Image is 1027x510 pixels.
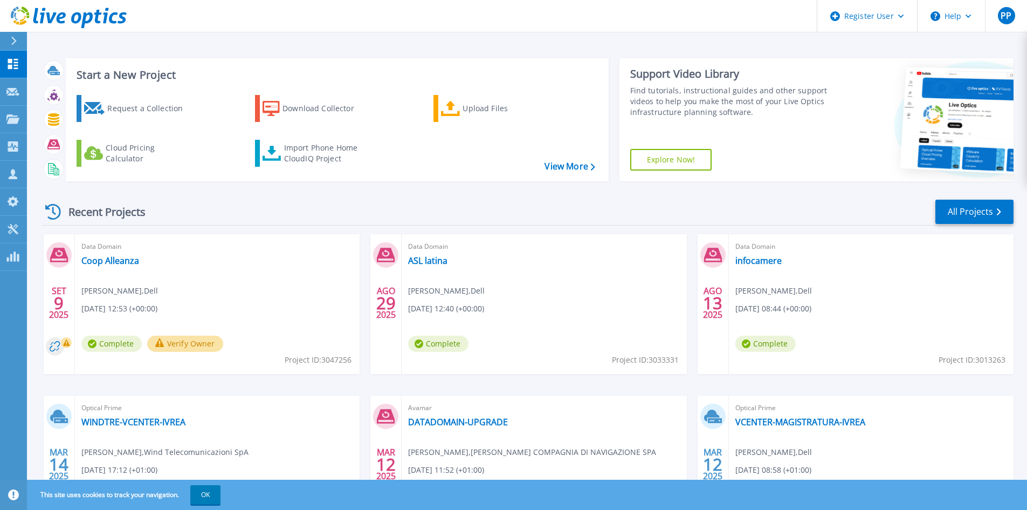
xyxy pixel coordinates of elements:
[408,336,468,352] span: Complete
[735,303,811,315] span: [DATE] 08:44 (+00:00)
[81,255,139,266] a: Coop Alleanza
[735,285,812,297] span: [PERSON_NAME] , Dell
[735,446,812,458] span: [PERSON_NAME] , Dell
[255,95,375,122] a: Download Collector
[408,303,484,315] span: [DATE] 12:40 (+00:00)
[735,417,865,427] a: VCENTER-MAGISTRATURA-IVREA
[49,283,69,323] div: SET 2025
[49,445,69,484] div: MAR 2025
[376,445,396,484] div: MAR 2025
[282,98,369,119] div: Download Collector
[735,402,1007,414] span: Optical Prime
[284,142,368,164] div: Import Phone Home CloudIQ Project
[735,255,782,266] a: infocamere
[81,285,158,297] span: [PERSON_NAME] , Dell
[630,67,831,81] div: Support Video Library
[81,417,185,427] a: WINDTRE-VCENTER-IVREA
[735,241,1007,253] span: Data Domain
[703,460,722,469] span: 12
[703,298,722,308] span: 13
[702,283,723,323] div: AGO 2025
[81,303,157,315] span: [DATE] 12:53 (+00:00)
[77,69,595,81] h3: Start a New Project
[544,161,595,172] a: View More
[77,140,197,167] a: Cloud Pricing Calculator
[612,354,679,366] span: Project ID: 3033331
[408,241,680,253] span: Data Domain
[935,200,1014,224] a: All Projects
[1001,11,1011,20] span: PP
[376,283,396,323] div: AGO 2025
[285,354,351,366] span: Project ID: 3047256
[408,446,656,458] span: [PERSON_NAME] , [PERSON_NAME] COMPAGNIA DI NAVIGAZIONE SPA
[49,460,68,469] span: 14
[735,336,796,352] span: Complete
[376,298,396,308] span: 29
[408,402,680,414] span: Avamar
[81,241,353,253] span: Data Domain
[81,446,249,458] span: [PERSON_NAME] , Wind Telecomunicazioni SpA
[433,95,554,122] a: Upload Files
[408,255,447,266] a: ASL latina
[702,445,723,484] div: MAR 2025
[107,98,194,119] div: Request a Collection
[735,464,811,476] span: [DATE] 08:58 (+01:00)
[81,336,142,352] span: Complete
[147,336,223,352] button: Verify Owner
[190,485,220,505] button: OK
[376,460,396,469] span: 12
[463,98,549,119] div: Upload Files
[939,354,1005,366] span: Project ID: 3013263
[54,298,64,308] span: 9
[42,199,160,225] div: Recent Projects
[81,464,157,476] span: [DATE] 17:12 (+01:00)
[408,464,484,476] span: [DATE] 11:52 (+01:00)
[81,402,353,414] span: Optical Prime
[106,142,192,164] div: Cloud Pricing Calculator
[408,285,485,297] span: [PERSON_NAME] , Dell
[630,85,831,118] div: Find tutorials, instructional guides and other support videos to help you make the most of your L...
[630,149,712,171] a: Explore Now!
[408,417,508,427] a: DATADOMAIN-UPGRADE
[77,95,197,122] a: Request a Collection
[30,485,220,505] span: This site uses cookies to track your navigation.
